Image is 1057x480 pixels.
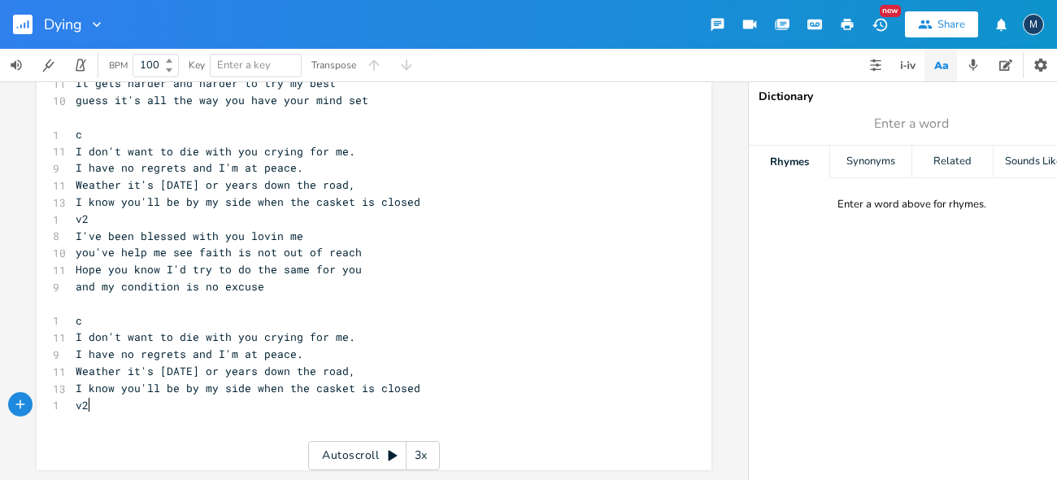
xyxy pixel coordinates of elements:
[76,127,82,142] span: c
[308,441,440,470] div: Autoscroll
[76,229,303,243] span: I've been blessed with you lovin me
[76,245,362,260] span: you've help me see faith is not out of reach
[76,381,420,395] span: I know you'll be by my side when the casket is closed
[76,313,82,328] span: c
[76,262,362,277] span: Hope you know I'd try to do the same for you
[109,61,128,70] div: BPM
[311,60,356,70] div: Transpose
[76,160,303,175] span: I have no regrets and I'm at peace.
[76,347,303,361] span: I have no regrets and I'm at peace.
[937,17,965,32] div: Share
[874,115,949,133] span: Enter a word
[76,93,368,107] span: guess it's all the way you have your mind set
[76,279,264,294] span: and my condition is no excuse
[76,76,336,90] span: It gets harder and harder to try my best
[905,11,978,37] button: Share
[189,60,205,70] div: Key
[1023,6,1044,43] button: M
[880,5,901,17] div: New
[863,10,896,39] button: New
[76,212,89,226] span: v2
[76,144,355,159] span: I don't want to die with you crying for me.
[76,364,355,378] span: Weather it's [DATE] or years down the road,
[407,441,436,470] div: 3x
[76,329,355,344] span: I don't want to die with you crying for me.
[830,146,911,178] div: Synonyms
[76,194,420,209] span: I know you'll be by my side when the casket is closed
[1023,14,1044,35] div: Marketa
[44,17,82,32] span: Dying
[217,58,271,72] span: Enter a key
[912,146,993,178] div: Related
[76,177,355,192] span: Weather it's [DATE] or years down the road,
[749,146,829,178] div: Rhymes
[76,398,89,412] span: v2
[837,198,986,212] div: Enter a word above for rhymes.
